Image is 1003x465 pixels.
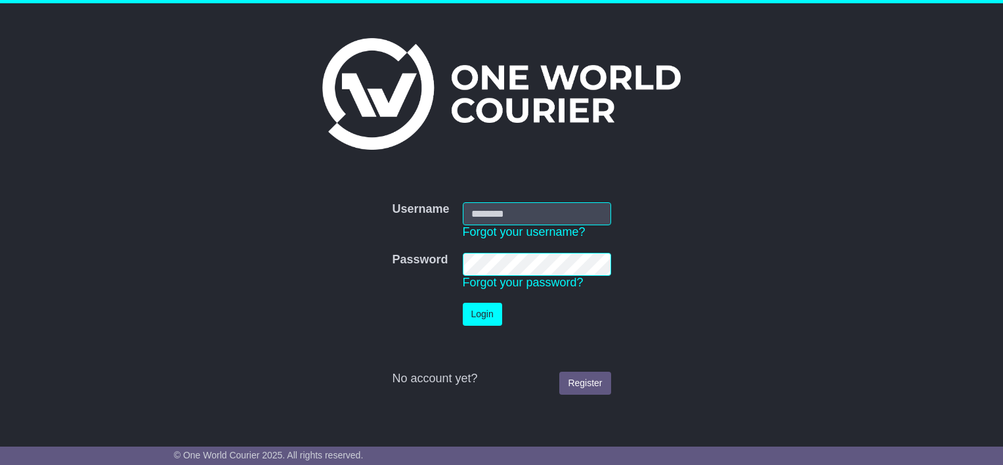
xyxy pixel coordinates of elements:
[463,276,584,289] a: Forgot your password?
[392,253,448,267] label: Password
[559,372,610,395] a: Register
[463,225,586,238] a: Forgot your username?
[392,202,449,217] label: Username
[463,303,502,326] button: Login
[322,38,681,150] img: One World
[392,372,610,386] div: No account yet?
[174,450,364,460] span: © One World Courier 2025. All rights reserved.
